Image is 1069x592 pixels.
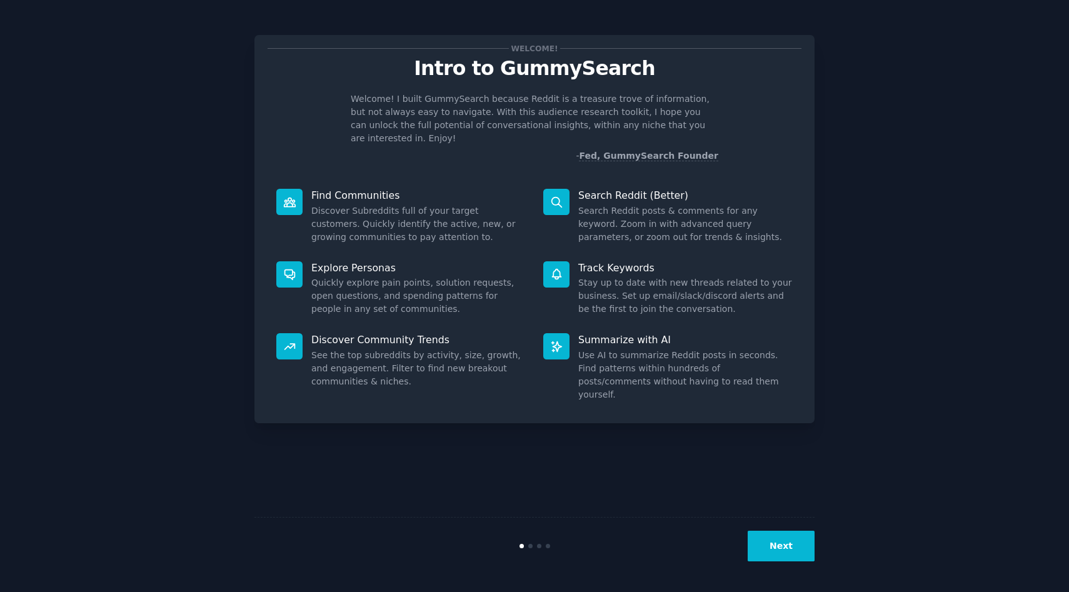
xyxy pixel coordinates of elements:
[578,333,793,346] p: Summarize with AI
[578,349,793,401] dd: Use AI to summarize Reddit posts in seconds. Find patterns within hundreds of posts/comments with...
[311,276,526,316] dd: Quickly explore pain points, solution requests, open questions, and spending patterns for people ...
[748,531,815,561] button: Next
[578,204,793,244] dd: Search Reddit posts & comments for any keyword. Zoom in with advanced query parameters, or zoom o...
[578,261,793,274] p: Track Keywords
[578,189,793,202] p: Search Reddit (Better)
[311,261,526,274] p: Explore Personas
[268,58,801,79] p: Intro to GummySearch
[311,333,526,346] p: Discover Community Trends
[311,349,526,388] dd: See the top subreddits by activity, size, growth, and engagement. Filter to find new breakout com...
[509,42,560,55] span: Welcome!
[311,189,526,202] p: Find Communities
[311,204,526,244] dd: Discover Subreddits full of your target customers. Quickly identify the active, new, or growing c...
[351,93,718,145] p: Welcome! I built GummySearch because Reddit is a treasure trove of information, but not always ea...
[578,276,793,316] dd: Stay up to date with new threads related to your business. Set up email/slack/discord alerts and ...
[576,149,718,163] div: -
[579,151,718,161] a: Fed, GummySearch Founder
